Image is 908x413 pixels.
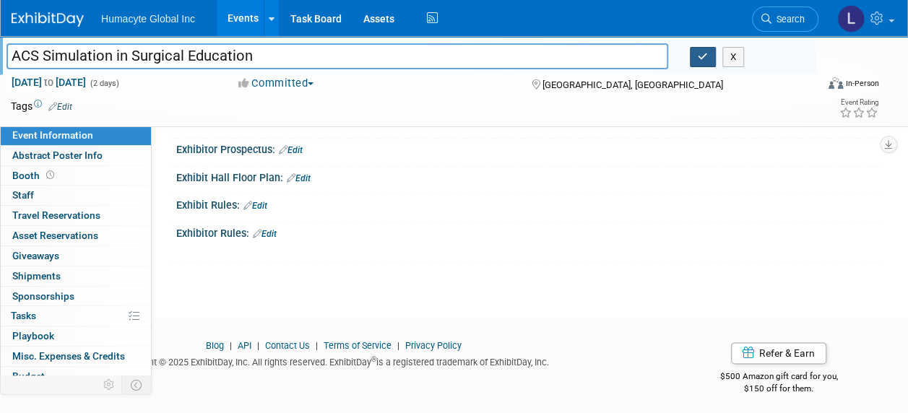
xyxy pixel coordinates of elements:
img: Linda Hamilton [837,5,865,32]
a: Staff [1,186,151,205]
span: Playbook [12,330,54,342]
span: Staff [12,189,34,201]
a: Contact Us [265,340,310,351]
a: Shipments [1,266,151,286]
a: Booth [1,166,151,186]
div: Copyright © 2025 ExhibitDay, Inc. All rights reserved. ExhibitDay is a registered trademark of Ex... [11,352,657,369]
sup: ® [371,355,376,363]
span: Shipments [12,270,61,282]
a: Search [752,6,818,32]
span: Misc. Expenses & Credits [12,350,125,362]
span: Abstract Poster Info [12,149,103,161]
a: Privacy Policy [405,340,462,351]
a: Edit [279,145,303,155]
span: | [312,340,321,351]
a: Terms of Service [324,340,392,351]
span: Event Information [12,129,93,141]
span: Asset Reservations [12,230,98,241]
span: Booth [12,170,57,181]
img: Format-Inperson.png [829,77,843,89]
span: Budget [12,370,45,382]
a: Tasks [1,306,151,326]
button: X [722,47,745,67]
a: Misc. Expenses & Credits [1,347,151,366]
div: Event Rating [839,99,878,106]
td: Personalize Event Tab Strip [97,375,122,394]
span: Giveaways [12,250,59,261]
span: | [254,340,263,351]
a: Edit [287,173,311,183]
a: Edit [253,229,277,239]
div: $150 off for them. [678,383,879,395]
a: Sponsorships [1,287,151,306]
button: Committed [233,76,319,91]
div: In-Person [845,78,879,89]
img: ExhibitDay [12,12,84,27]
td: Tags [11,99,72,113]
a: Asset Reservations [1,226,151,245]
a: Travel Reservations [1,206,151,225]
a: Playbook [1,326,151,346]
a: Abstract Poster Info [1,146,151,165]
span: to [42,77,56,88]
td: Toggle Event Tabs [122,375,152,394]
div: Exhibit Hall Floor Plan: [176,167,879,186]
div: $500 Amazon gift card for you, [678,361,879,394]
span: (2 days) [89,79,119,88]
span: Humacyte Global Inc [101,13,195,25]
div: Exhibitor Prospectus: [176,139,879,157]
span: Booth not reserved yet [43,170,57,181]
div: Event Format [753,75,879,97]
span: Search [771,14,805,25]
a: Blog [206,340,224,351]
span: Travel Reservations [12,209,100,221]
span: [GEOGRAPHIC_DATA], [GEOGRAPHIC_DATA] [542,79,723,90]
span: Sponsorships [12,290,74,302]
span: | [394,340,403,351]
div: Exhibit Rules: [176,194,879,213]
div: Exhibitor Rules: [176,222,879,241]
a: Refer & Earn [731,342,826,364]
a: Budget [1,367,151,386]
a: Event Information [1,126,151,145]
a: API [238,340,251,351]
span: | [226,340,235,351]
a: Giveaways [1,246,151,266]
span: Tasks [11,310,36,321]
a: Edit [243,201,267,211]
span: [DATE] [DATE] [11,76,87,89]
a: Edit [48,102,72,112]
